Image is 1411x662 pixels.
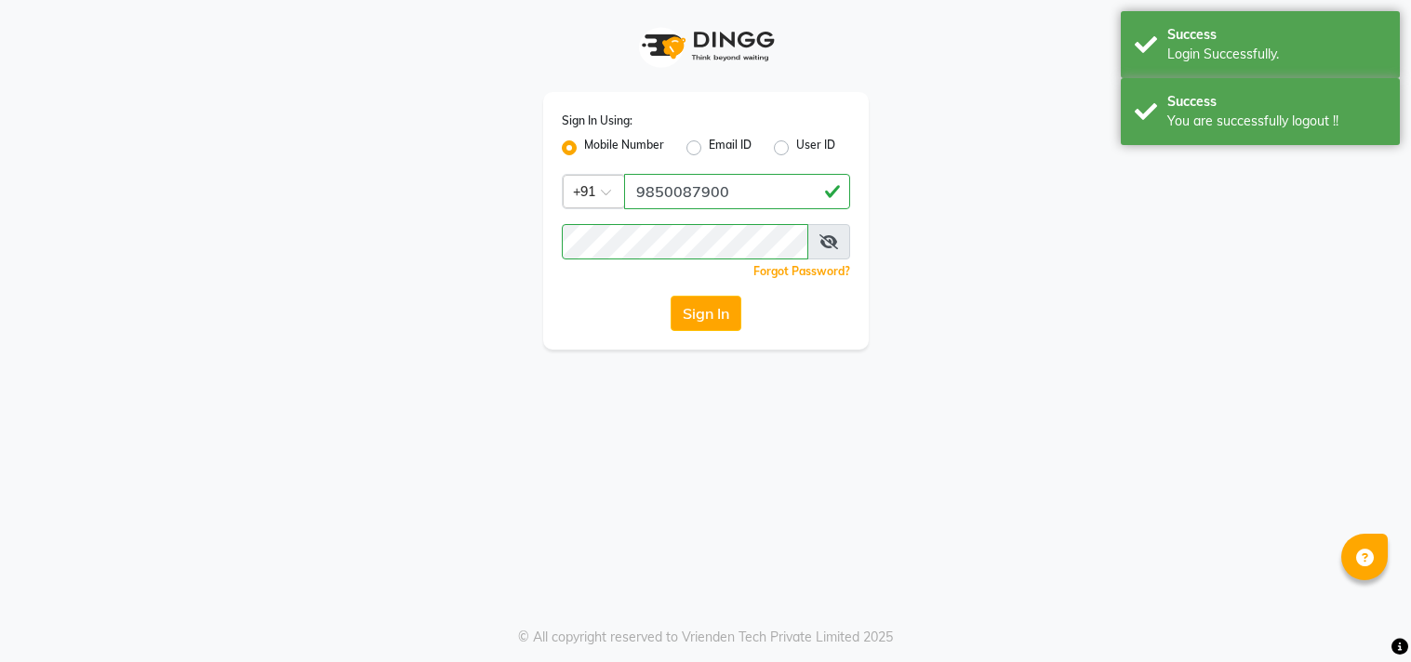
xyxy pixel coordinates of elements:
a: Forgot Password? [753,264,850,278]
img: logo1.svg [632,19,780,73]
label: Email ID [709,137,752,159]
div: Login Successfully. [1167,45,1386,64]
input: Username [562,224,808,259]
input: Username [624,174,850,209]
div: You are successfully logout !! [1167,112,1386,131]
label: Mobile Number [584,137,664,159]
div: Success [1167,25,1386,45]
button: Sign In [671,296,741,331]
label: Sign In Using: [562,113,632,129]
iframe: chat widget [1333,588,1392,643]
div: Success [1167,92,1386,112]
label: User ID [796,137,835,159]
